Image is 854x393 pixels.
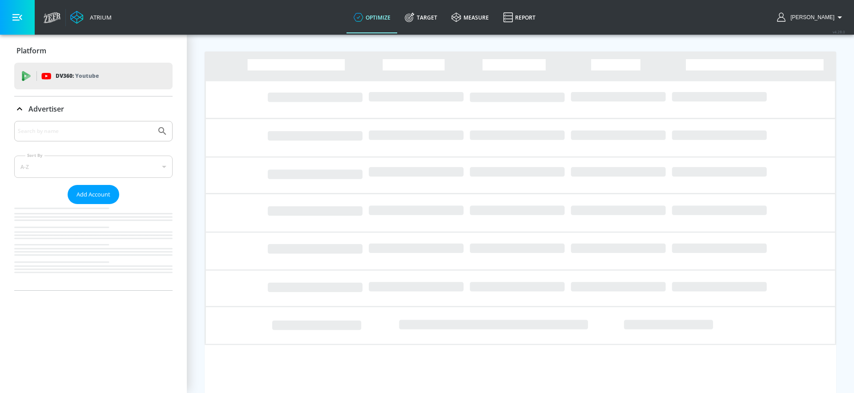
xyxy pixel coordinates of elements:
[56,71,99,81] p: DV360:
[25,152,44,158] label: Sort By
[398,1,444,33] a: Target
[833,29,845,34] span: v 4.28.0
[16,46,46,56] p: Platform
[77,189,110,200] span: Add Account
[14,156,173,178] div: A-Z
[14,96,173,121] div: Advertiser
[70,11,112,24] a: Atrium
[14,63,173,89] div: DV360: Youtube
[86,13,112,21] div: Atrium
[14,121,173,290] div: Advertiser
[787,14,834,20] span: login as: anthony.rios@zefr.com
[444,1,496,33] a: measure
[14,204,173,290] nav: list of Advertiser
[75,71,99,80] p: Youtube
[496,1,543,33] a: Report
[346,1,398,33] a: optimize
[18,125,153,137] input: Search by name
[777,12,845,23] button: [PERSON_NAME]
[68,185,119,204] button: Add Account
[14,38,173,63] div: Platform
[28,104,64,114] p: Advertiser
